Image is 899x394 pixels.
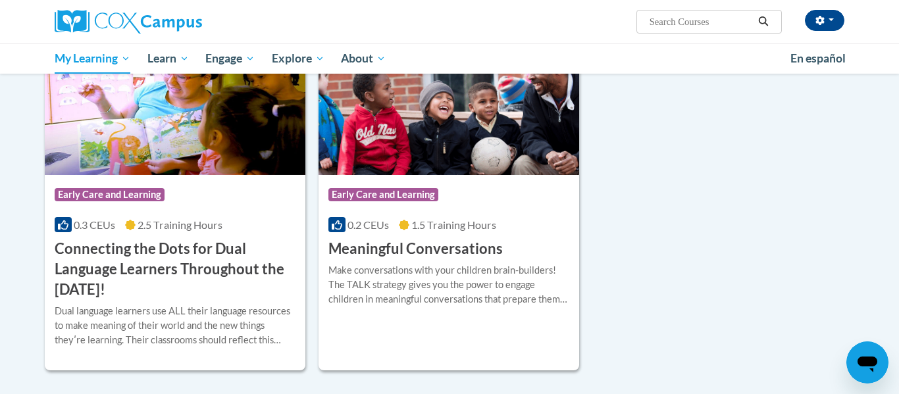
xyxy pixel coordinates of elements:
iframe: Button to launch messaging window [846,341,888,383]
span: 2.5 Training Hours [138,218,222,231]
span: 0.2 CEUs [347,218,389,231]
span: Explore [272,51,324,66]
span: Early Care and Learning [55,188,165,201]
img: Course Logo [45,41,305,175]
a: My Learning [46,43,139,74]
img: Cox Campus [55,10,202,34]
span: 1.5 Training Hours [411,218,496,231]
div: Make conversations with your children brain-builders! The TALK strategy gives you the power to en... [328,263,569,307]
span: About [341,51,386,66]
div: Dual language learners use ALL their language resources to make meaning of their world and the ne... [55,304,295,347]
a: En español [782,45,854,72]
a: Course LogoEarly Care and Learning0.2 CEUs1.5 Training Hours Meaningful ConversationsMake convers... [319,41,579,370]
button: Account Settings [805,10,844,31]
input: Search Courses [648,14,754,30]
h3: Meaningful Conversations [328,239,503,259]
span: Engage [205,51,255,66]
a: Cox Campus [55,10,305,34]
span: 0.3 CEUs [74,218,115,231]
a: Explore [263,43,333,74]
span: My Learning [55,51,130,66]
span: Learn [147,51,189,66]
span: Early Care and Learning [328,188,438,201]
div: Main menu [35,43,864,74]
span: En español [790,51,846,65]
img: Course Logo [319,41,579,175]
a: About [333,43,395,74]
a: Course LogoEarly Care and Learning0.3 CEUs2.5 Training Hours Connecting the Dots for Dual Languag... [45,41,305,370]
button: Search [754,14,773,30]
a: Learn [139,43,197,74]
h3: Connecting the Dots for Dual Language Learners Throughout the [DATE]! [55,239,295,299]
a: Engage [197,43,263,74]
